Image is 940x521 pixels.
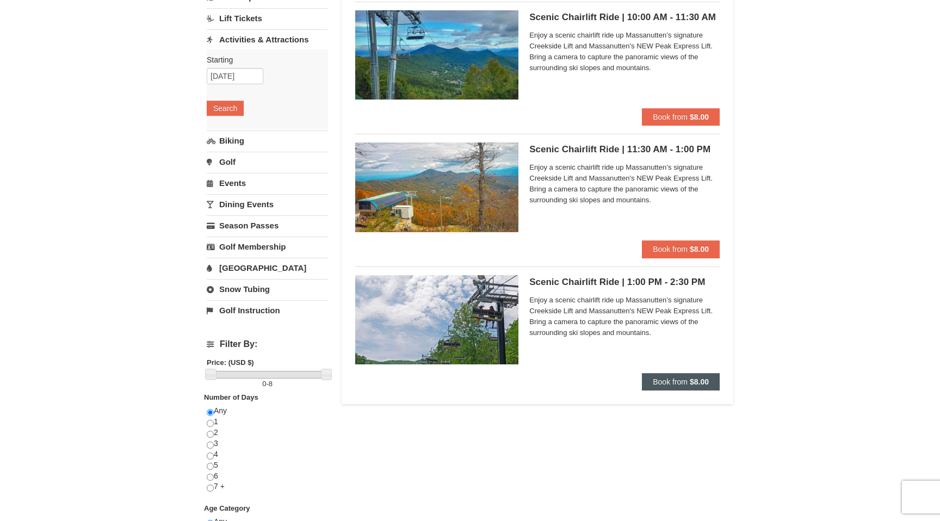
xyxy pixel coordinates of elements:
[207,406,328,503] div: Any 1 2 3 4 5 6 7 +
[207,279,328,299] a: Snow Tubing
[207,173,328,193] a: Events
[207,54,320,65] label: Starting
[207,379,328,389] label: -
[653,245,688,253] span: Book from
[529,30,720,73] span: Enjoy a scenic chairlift ride up Massanutten’s signature Creekside Lift and Massanutten's NEW Pea...
[269,380,273,388] span: 8
[690,377,709,386] strong: $8.00
[529,144,720,155] h5: Scenic Chairlift Ride | 11:30 AM - 1:00 PM
[529,12,720,23] h5: Scenic Chairlift Ride | 10:00 AM - 11:30 AM
[262,380,266,388] span: 0
[642,240,720,258] button: Book from $8.00
[204,393,258,401] strong: Number of Days
[355,142,518,232] img: 24896431-13-a88f1aaf.jpg
[529,295,720,338] span: Enjoy a scenic chairlift ride up Massanutten’s signature Creekside Lift and Massanutten's NEW Pea...
[355,10,518,100] img: 24896431-1-a2e2611b.jpg
[690,113,709,121] strong: $8.00
[207,194,328,214] a: Dining Events
[207,300,328,320] a: Golf Instruction
[207,258,328,278] a: [GEOGRAPHIC_DATA]
[204,504,250,512] strong: Age Category
[653,113,688,121] span: Book from
[690,245,709,253] strong: $8.00
[355,275,518,364] img: 24896431-9-664d1467.jpg
[207,101,244,116] button: Search
[529,277,720,288] h5: Scenic Chairlift Ride | 1:00 PM - 2:30 PM
[642,108,720,126] button: Book from $8.00
[207,237,328,257] a: Golf Membership
[529,162,720,206] span: Enjoy a scenic chairlift ride up Massanutten’s signature Creekside Lift and Massanutten's NEW Pea...
[207,215,328,235] a: Season Passes
[207,131,328,151] a: Biking
[207,152,328,172] a: Golf
[207,358,254,367] strong: Price: (USD $)
[653,377,688,386] span: Book from
[642,373,720,390] button: Book from $8.00
[207,339,328,349] h4: Filter By:
[207,8,328,28] a: Lift Tickets
[207,29,328,49] a: Activities & Attractions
